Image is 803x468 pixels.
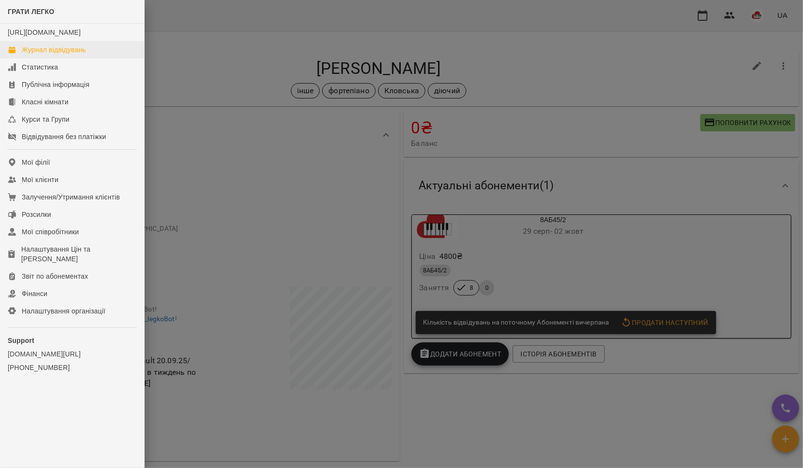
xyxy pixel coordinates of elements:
div: Мої філії [22,157,50,167]
div: Класні кімнати [22,97,68,107]
div: Публічна інформація [22,80,89,89]
div: Розсилки [22,210,51,219]
p: Support [8,336,136,345]
div: Фінанси [22,289,47,298]
div: Мої клієнти [22,175,58,184]
div: Мої співробітники [22,227,79,237]
div: Статистика [22,62,58,72]
a: [PHONE_NUMBER] [8,363,136,372]
div: Журнал відвідувань [22,45,86,55]
a: [DOMAIN_NAME][URL] [8,349,136,359]
span: ГРАТИ ЛЕГКО [8,8,54,15]
div: Залучення/Утримання клієнтів [22,192,120,202]
a: [URL][DOMAIN_NAME] [8,28,81,36]
div: Курси та Групи [22,114,69,124]
div: Налаштування Цін та [PERSON_NAME] [21,244,136,264]
div: Відвідування без платіжки [22,132,106,142]
div: Звіт по абонементах [22,271,88,281]
div: Налаштування організації [22,306,106,316]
